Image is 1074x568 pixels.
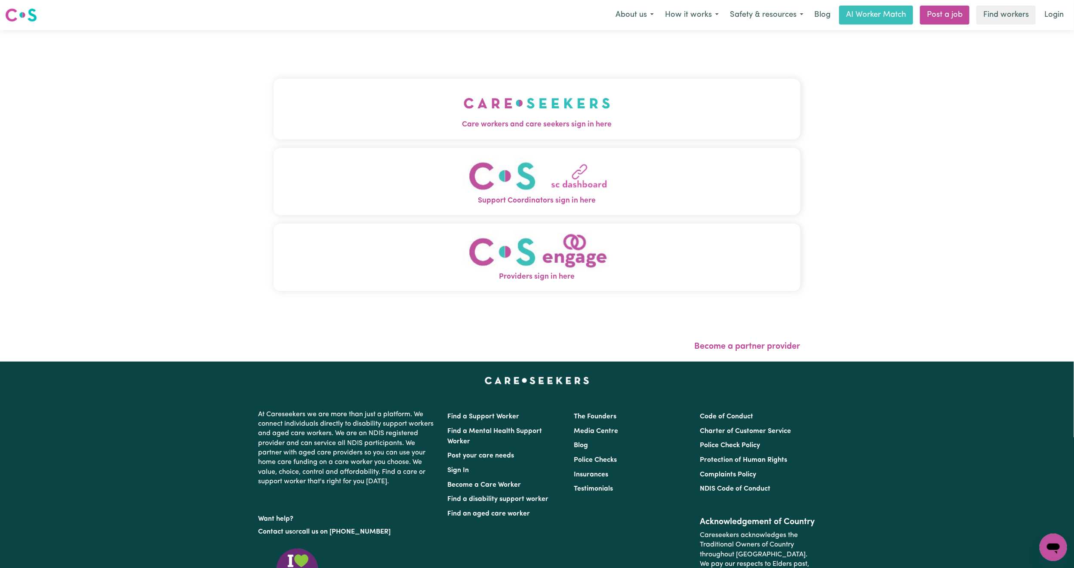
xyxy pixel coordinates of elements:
a: Find an aged care worker [448,510,530,517]
a: Code of Conduct [700,413,753,420]
a: NDIS Code of Conduct [700,485,770,492]
span: Care workers and care seekers sign in here [274,119,800,130]
a: Find workers [976,6,1036,25]
a: Become a Care Worker [448,482,521,488]
button: How it works [659,6,724,24]
span: Providers sign in here [274,271,800,282]
button: Support Coordinators sign in here [274,148,800,215]
a: Find a Mental Health Support Worker [448,428,542,445]
a: Careseekers home page [485,377,589,384]
a: Login [1039,6,1069,25]
a: Post your care needs [448,452,514,459]
p: Want help? [258,511,437,524]
a: Testimonials [574,485,613,492]
a: Find a disability support worker [448,496,549,503]
button: Safety & resources [724,6,809,24]
a: Careseekers logo [5,5,37,25]
a: Police Checks [574,457,617,464]
a: Post a job [920,6,969,25]
a: The Founders [574,413,616,420]
button: Care workers and care seekers sign in here [274,79,800,139]
a: Contact us [258,528,292,535]
a: Insurances [574,471,608,478]
p: or [258,524,437,540]
button: Providers sign in here [274,224,800,291]
a: Find a Support Worker [448,413,520,420]
a: Blog [574,442,588,449]
p: At Careseekers we are more than just a platform. We connect individuals directly to disability su... [258,406,437,490]
button: About us [610,6,659,24]
a: Protection of Human Rights [700,457,787,464]
span: Support Coordinators sign in here [274,195,800,206]
a: AI Worker Match [839,6,913,25]
a: Complaints Policy [700,471,756,478]
a: call us on [PHONE_NUMBER] [299,528,391,535]
a: Sign In [448,467,469,474]
a: Police Check Policy [700,442,760,449]
iframe: Button to launch messaging window, conversation in progress [1040,534,1067,561]
a: Media Centre [574,428,618,435]
a: Charter of Customer Service [700,428,791,435]
a: Become a partner provider [695,342,800,351]
h2: Acknowledgement of Country [700,517,816,527]
img: Careseekers logo [5,7,37,23]
a: Blog [809,6,836,25]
